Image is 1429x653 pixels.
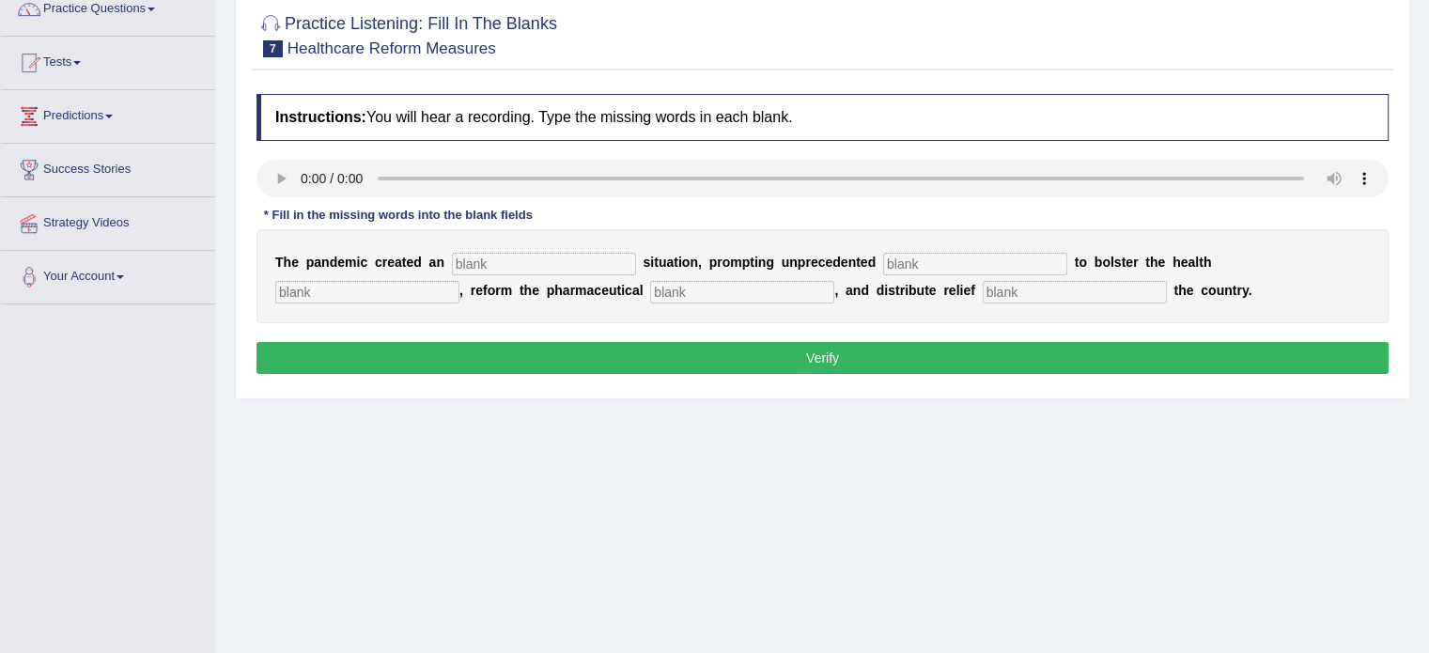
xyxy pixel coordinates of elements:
[563,283,570,298] b: a
[861,283,869,298] b: d
[853,283,862,298] b: n
[640,283,644,298] b: l
[1,197,215,244] a: Strategy Videos
[459,283,463,298] b: ,
[570,283,575,298] b: r
[547,283,555,298] b: p
[983,281,1167,303] input: blank
[709,255,718,270] b: p
[789,255,798,270] b: n
[256,10,557,57] h2: Practice Listening: Fill In The Blanks
[601,283,609,298] b: e
[256,94,1389,141] h4: You will hear a recording. Type the missing words in each blank.
[609,283,617,298] b: u
[1150,255,1158,270] b: h
[1,251,215,298] a: Your Account
[452,253,636,275] input: blank
[666,255,674,270] b: a
[1188,255,1195,270] b: a
[594,283,601,298] b: c
[375,255,382,270] b: c
[943,283,948,298] b: r
[625,283,632,298] b: c
[1102,255,1111,270] b: o
[275,281,459,303] input: blank
[868,255,877,270] b: d
[488,283,496,298] b: o
[883,253,1067,275] input: blank
[256,342,1389,374] button: Verify
[402,255,407,270] b: t
[475,283,483,298] b: e
[1095,255,1103,270] b: b
[256,207,540,225] div: * Fill in the missing words into the blank fields
[846,283,853,298] b: a
[674,255,678,270] b: t
[698,255,702,270] b: ,
[1242,283,1249,298] b: y
[959,283,963,298] b: i
[782,255,790,270] b: u
[337,255,345,270] b: e
[1145,255,1150,270] b: t
[900,283,905,298] b: r
[805,255,810,270] b: r
[586,283,594,298] b: a
[275,109,366,125] b: Instructions:
[717,255,722,270] b: r
[287,39,496,57] small: Healthcare Reform Measures
[650,255,654,270] b: i
[971,283,975,298] b: f
[963,283,971,298] b: e
[1173,283,1178,298] b: t
[888,283,895,298] b: s
[818,255,826,270] b: c
[1,144,215,191] a: Success Stories
[659,255,667,270] b: u
[1195,255,1199,270] b: l
[949,283,956,298] b: e
[1173,255,1181,270] b: h
[291,255,299,270] b: e
[1126,255,1133,270] b: e
[524,283,533,298] b: h
[834,283,838,298] b: ,
[520,283,524,298] b: t
[413,255,422,270] b: d
[436,255,444,270] b: n
[382,255,387,270] b: r
[263,40,283,57] span: 7
[1204,255,1212,270] b: h
[1157,255,1165,270] b: e
[1249,283,1252,298] b: .
[1,37,215,84] a: Tests
[884,283,888,298] b: i
[654,255,659,270] b: t
[832,255,841,270] b: d
[1208,283,1217,298] b: o
[909,283,917,298] b: b
[916,283,924,298] b: u
[798,255,806,270] b: p
[330,255,338,270] b: d
[841,255,848,270] b: e
[429,255,437,270] b: a
[284,255,292,270] b: h
[766,255,774,270] b: g
[742,255,751,270] b: p
[395,255,402,270] b: a
[861,255,868,270] b: e
[825,255,832,270] b: e
[575,283,586,298] b: m
[632,283,640,298] b: a
[1114,255,1122,270] b: s
[650,281,834,303] input: blank
[501,283,512,298] b: m
[471,283,475,298] b: r
[1111,255,1114,270] b: l
[1199,255,1204,270] b: t
[690,255,698,270] b: n
[678,255,682,270] b: i
[924,283,929,298] b: t
[406,255,413,270] b: e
